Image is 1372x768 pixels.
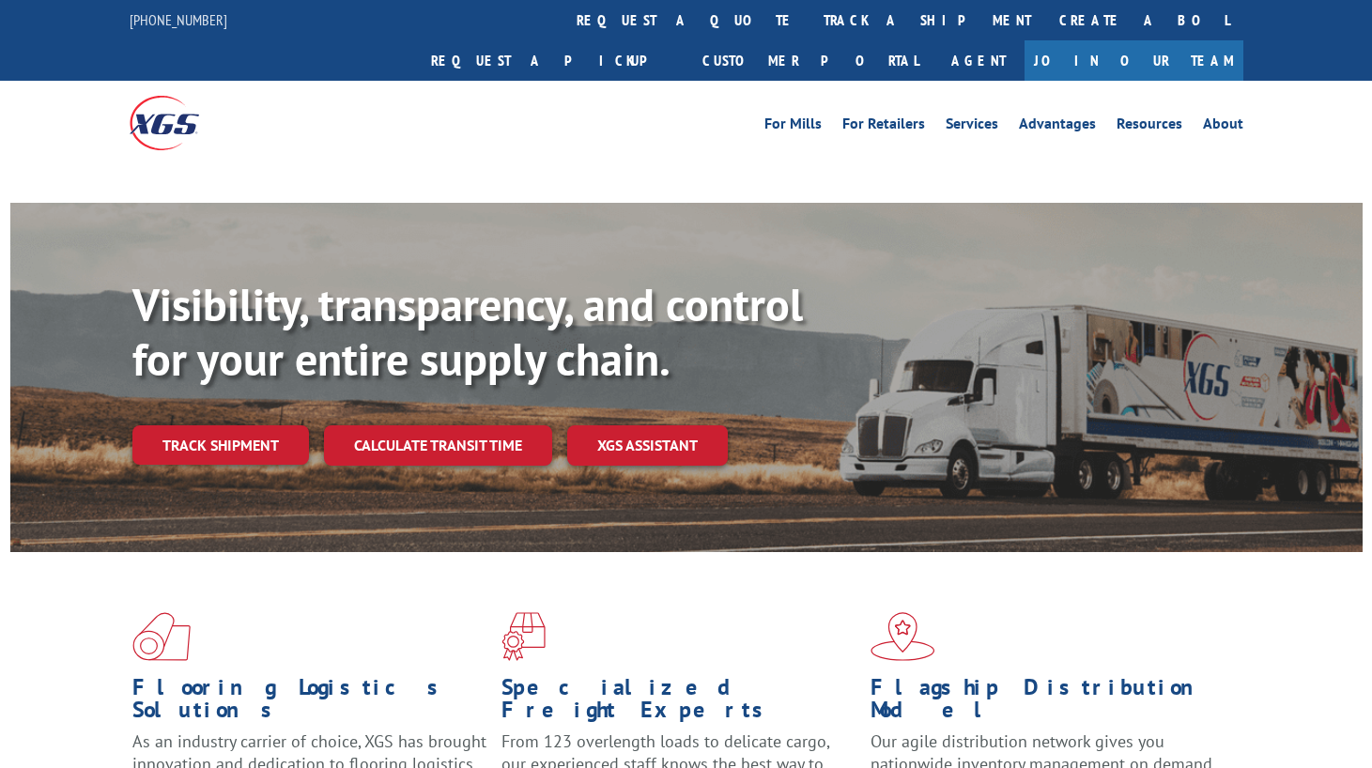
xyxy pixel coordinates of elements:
h1: Specialized Freight Experts [501,676,856,730]
h1: Flooring Logistics Solutions [132,676,487,730]
a: Services [946,116,998,137]
a: About [1203,116,1243,137]
img: xgs-icon-total-supply-chain-intelligence-red [132,612,191,661]
a: Resources [1117,116,1182,137]
a: Track shipment [132,425,309,465]
a: Calculate transit time [324,425,552,466]
a: Request a pickup [417,40,688,81]
img: xgs-icon-flagship-distribution-model-red [871,612,935,661]
a: [PHONE_NUMBER] [130,10,227,29]
a: Customer Portal [688,40,933,81]
img: xgs-icon-focused-on-flooring-red [501,612,546,661]
a: For Mills [764,116,822,137]
a: For Retailers [842,116,925,137]
a: Join Our Team [1025,40,1243,81]
h1: Flagship Distribution Model [871,676,1226,730]
a: XGS ASSISTANT [567,425,728,466]
a: Advantages [1019,116,1096,137]
a: Agent [933,40,1025,81]
b: Visibility, transparency, and control for your entire supply chain. [132,275,803,388]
